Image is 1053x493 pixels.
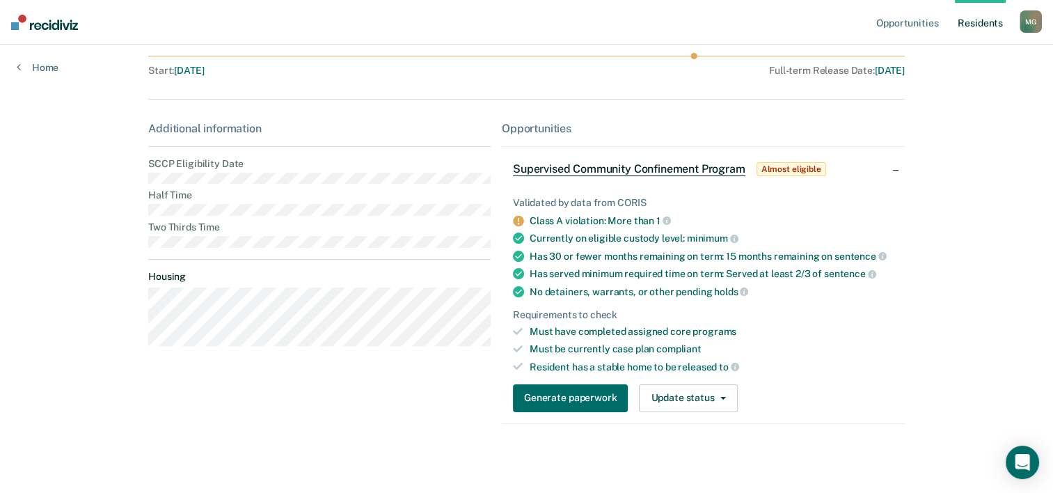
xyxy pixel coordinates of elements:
a: Home [17,61,58,74]
span: programs [692,326,736,337]
div: Has 30 or fewer months remaining on term: 15 months remaining on [530,250,894,263]
div: No detainers, warrants, or other pending [530,285,894,298]
span: [DATE] [875,65,905,76]
img: Recidiviz [11,15,78,30]
span: [DATE] [174,65,204,76]
div: Opportunities [502,122,905,135]
dt: Two Thirds Time [148,221,491,233]
span: to [719,361,739,373]
div: Resident has a stable home to be released [530,361,894,373]
div: Has served minimum required time on term: Served at least 2/3 of [530,267,894,280]
div: Supervised Community Confinement ProgramAlmost eligible [502,147,905,191]
a: Generate paperwork [513,384,633,412]
div: Validated by data from CORIS [513,197,894,209]
button: Generate paperwork [513,384,628,412]
div: Open Intercom Messenger [1006,446,1039,479]
span: Supervised Community Confinement Program [513,162,745,176]
span: holds [714,286,748,297]
div: Must have completed assigned core [530,326,894,338]
dt: Housing [148,271,491,283]
dt: SCCP Eligibility Date [148,158,491,170]
span: minimum [687,233,738,244]
div: Additional information [148,122,491,135]
span: sentence [824,268,876,279]
button: MG [1020,10,1042,33]
span: compliant [656,343,702,354]
div: Class A violation: More than 1 [530,214,894,227]
dt: Half Time [148,189,491,201]
div: Currently on eligible custody level: [530,232,894,244]
div: Start : [148,65,484,77]
div: Full-term Release Date : [489,65,905,77]
div: M G [1020,10,1042,33]
span: Almost eligible [757,162,826,176]
span: sentence [834,251,887,262]
button: Update status [639,384,737,412]
div: Requirements to check [513,309,894,321]
div: Must be currently case plan [530,343,894,355]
